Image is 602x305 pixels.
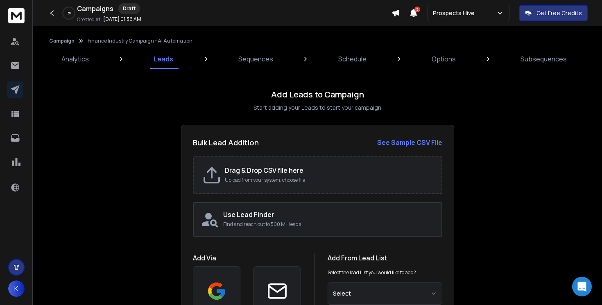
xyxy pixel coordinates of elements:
[333,289,351,298] span: Select
[8,280,25,297] button: K
[225,165,433,175] h2: Drag & Drop CSV file here
[338,54,367,64] p: Schedule
[328,253,442,263] h1: Add From Lead List
[572,277,592,296] div: Open Intercom Messenger
[377,138,442,147] a: See Sample CSV File
[271,89,364,100] h1: Add Leads to Campaign
[414,7,420,12] span: 3
[193,253,301,263] h1: Add Via
[433,9,478,17] p: Prospects Hive
[149,49,178,69] a: Leads
[77,4,113,14] h1: Campaigns
[233,49,278,69] a: Sequences
[238,54,273,64] p: Sequences
[333,49,371,69] a: Schedule
[118,3,140,14] div: Draft
[432,54,456,64] p: Options
[328,269,416,276] p: Select the lead List you would like to add?
[521,54,567,64] p: Subsequences
[377,138,442,147] strong: See Sample CSV File
[61,54,89,64] p: Analytics
[536,9,582,17] p: Get Free Credits
[519,5,588,21] button: Get Free Credits
[57,49,94,69] a: Analytics
[103,16,141,23] p: [DATE] 01:36 AM
[154,54,173,64] p: Leads
[427,49,461,69] a: Options
[193,137,259,148] h2: Bulk Lead Addition
[225,177,433,183] p: Upload from your system, choose file
[77,16,102,23] p: Created At:
[223,210,435,219] h2: Use Lead Finder
[88,38,192,44] p: Finance Industry Campaign - AI Automation
[223,221,435,228] p: Find and reach out to 500 M+ leads
[516,49,572,69] a: Subsequences
[67,11,71,16] p: 0 %
[253,104,381,112] p: Start adding your Leads to start your campaign
[49,38,75,44] button: Campaign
